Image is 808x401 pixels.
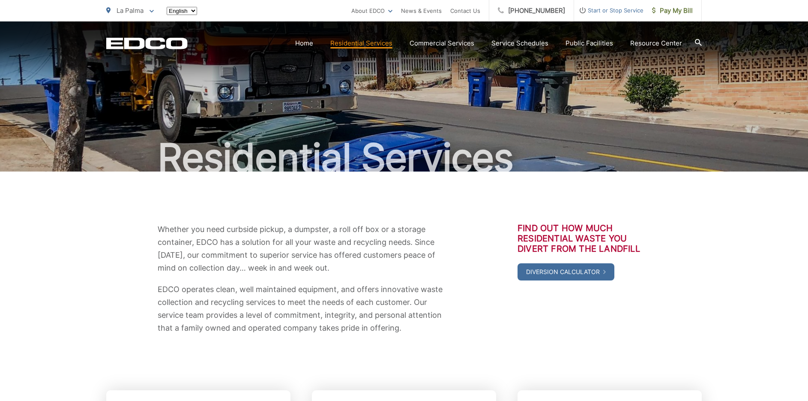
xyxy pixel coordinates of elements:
[158,223,445,274] p: Whether you need curbside pickup, a dumpster, a roll off box or a storage container, EDCO has a s...
[491,38,548,48] a: Service Schedules
[117,6,144,15] span: La Palma
[167,7,197,15] select: Select a language
[652,6,693,16] span: Pay My Bill
[351,6,392,16] a: About EDCO
[401,6,442,16] a: News & Events
[330,38,392,48] a: Residential Services
[630,38,682,48] a: Resource Center
[450,6,480,16] a: Contact Us
[566,38,613,48] a: Public Facilities
[106,37,188,49] a: EDCD logo. Return to the homepage.
[410,38,474,48] a: Commercial Services
[295,38,313,48] a: Home
[158,283,445,335] p: EDCO operates clean, well maintained equipment, and offers innovative waste collection and recycl...
[518,223,650,254] h3: Find out how much residential waste you divert from the landfill
[106,136,702,179] h1: Residential Services
[518,263,614,280] a: Diversion Calculator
